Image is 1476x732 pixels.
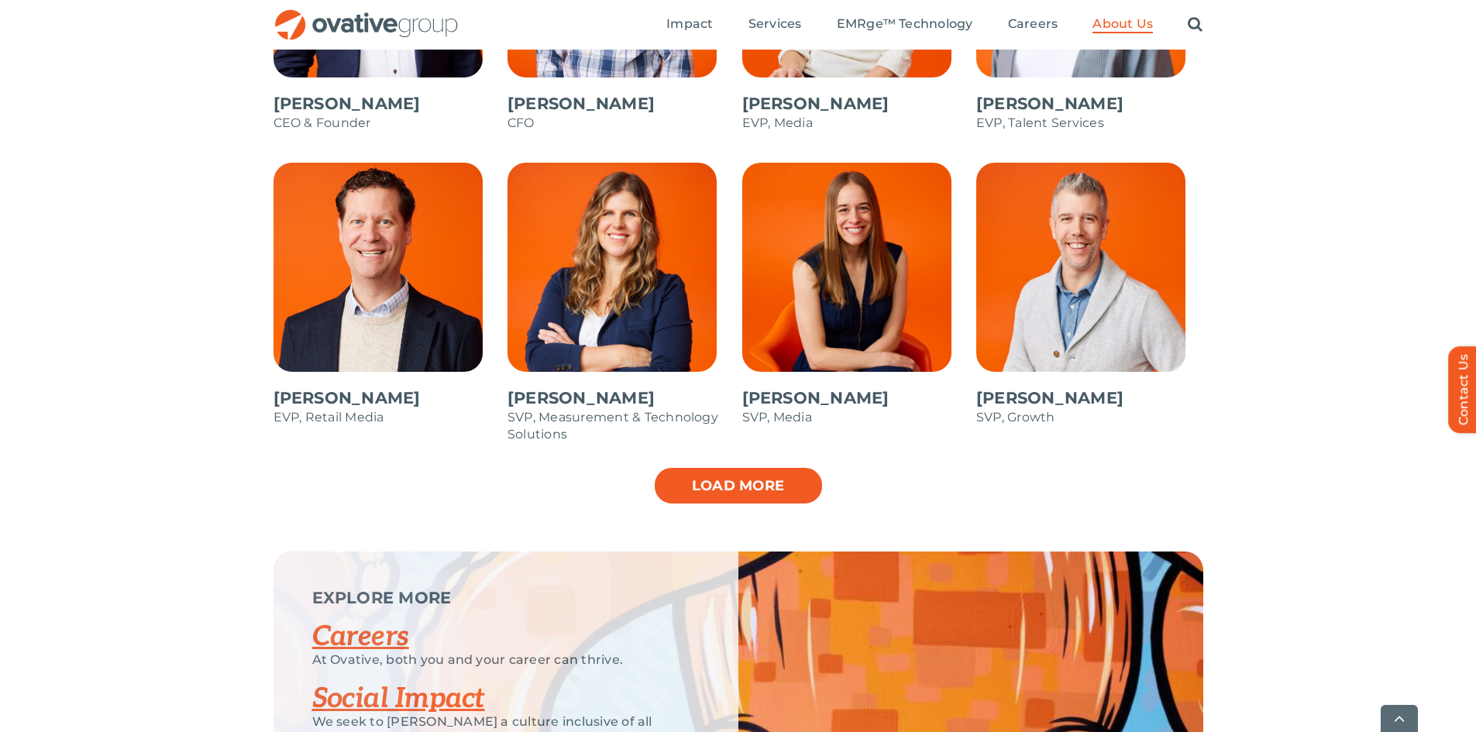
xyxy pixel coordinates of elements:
a: Impact [666,16,713,33]
p: EXPLORE MORE [312,590,700,606]
a: About Us [1092,16,1153,33]
span: Impact [666,16,713,32]
a: Social Impact [312,682,485,716]
a: Services [748,16,802,33]
span: EMRge™ Technology [837,16,973,32]
a: Careers [312,620,409,654]
span: About Us [1092,16,1153,32]
a: Load more [653,466,824,505]
span: Careers [1008,16,1058,32]
a: Careers [1008,16,1058,33]
a: OG_Full_horizontal_RGB [274,8,459,22]
a: Search [1188,16,1202,33]
a: EMRge™ Technology [837,16,973,33]
p: At Ovative, both you and your career can thrive. [312,652,700,668]
span: Services [748,16,802,32]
